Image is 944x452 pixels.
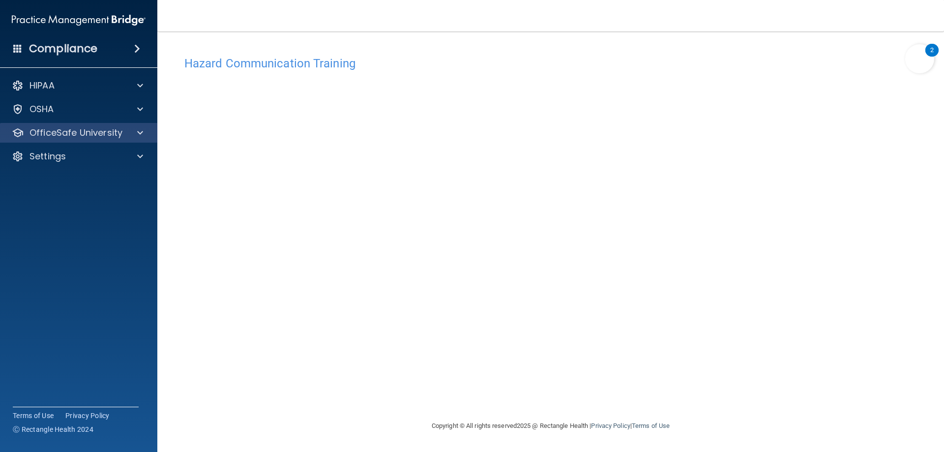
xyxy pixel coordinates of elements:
span: Ⓒ Rectangle Health 2024 [13,424,93,434]
p: Settings [29,151,66,162]
img: PMB logo [12,10,146,30]
button: Open Resource Center, 2 new notifications [905,44,934,73]
div: 2 [930,50,934,63]
a: Privacy Policy [591,422,630,429]
a: Privacy Policy [65,411,110,421]
a: OfficeSafe University [12,127,143,139]
iframe: HCT [184,75,686,400]
a: Terms of Use [13,411,54,421]
p: OfficeSafe University [29,127,122,139]
a: Settings [12,151,143,162]
iframe: Drift Widget Chat Controller [774,382,932,422]
a: Terms of Use [632,422,670,429]
a: HIPAA [12,80,143,91]
div: Copyright © All rights reserved 2025 @ Rectangle Health | | [371,410,730,442]
p: OSHA [29,103,54,115]
a: OSHA [12,103,143,115]
p: HIPAA [29,80,55,91]
h4: Compliance [29,42,97,56]
h4: Hazard Communication Training [184,57,917,70]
